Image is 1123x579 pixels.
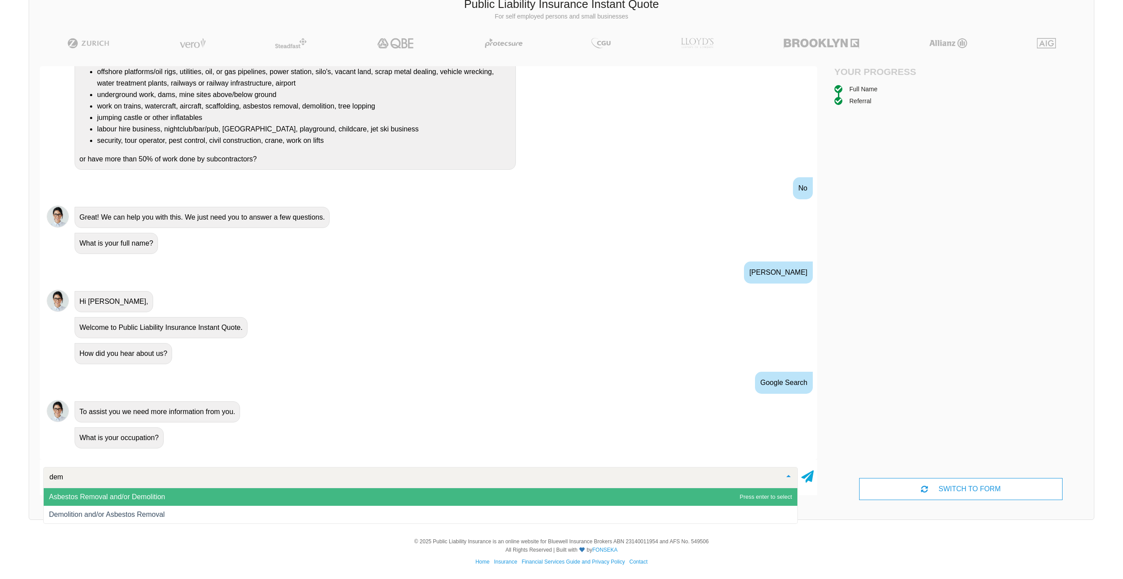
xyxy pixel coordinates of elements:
img: Chatbot | PLI [47,400,69,422]
div: Do you undertake any work on or operate a business that is/has a: or have more than 50% of work d... [75,27,516,170]
div: Welcome to Public Liability Insurance Instant Quote. [75,317,248,338]
h4: Your Progress [834,66,961,77]
div: [PERSON_NAME] [744,261,813,284]
img: AIG | Public Liability Insurance [1033,38,1059,49]
img: Chatbot | PLI [47,290,69,312]
div: To assist you we need more information from you. [75,401,240,422]
span: Demolition and/or Asbestos Removal [49,511,165,518]
a: Contact [629,559,647,565]
li: work on trains, watercraft, aircraft, scaffolding, asbestos removal, demolition, tree lopping [97,101,511,112]
div: Google Search [755,372,813,394]
div: SWITCH TO FORM [859,478,1063,500]
input: Search or select your occupation [47,473,780,482]
img: Chatbot | PLI [47,205,69,228]
li: underground work, dams, mine sites above/below ground [97,89,511,101]
li: labour hire business, nightclub/bar/pub, [GEOGRAPHIC_DATA], playground, childcare, jet ski business [97,123,511,135]
img: Protecsure | Public Liability Insurance [481,38,526,49]
img: Brooklyn | Public Liability Insurance [780,38,863,49]
a: Insurance [494,559,517,565]
a: FONSEKA [592,547,617,553]
a: Home [475,559,489,565]
img: QBE | Public Liability Insurance [372,38,420,49]
div: What is your occupation? [75,427,164,448]
div: No [793,177,812,199]
span: Asbestos Removal and/or Demolition [49,493,165,501]
img: Steadfast | Public Liability Insurance [271,38,310,49]
div: What is your full name? [75,233,158,254]
div: Great! We can help you with this. We just need you to answer a few questions. [75,207,330,228]
a: Financial Services Guide and Privacy Policy [522,559,625,565]
img: Vero | Public Liability Insurance [176,38,210,49]
img: CGU | Public Liability Insurance [588,38,614,49]
img: LLOYD's | Public Liability Insurance [676,38,718,49]
div: Referral [849,96,871,106]
li: offshore platforms/oil rigs, utilities, oil, or gas pipelines, power station, silo's, vacant land... [97,66,511,89]
img: Allianz | Public Liability Insurance [925,38,972,49]
li: jumping castle or other inflatables [97,112,511,123]
p: For self employed persons and small businesses [36,12,1087,21]
div: Hi [PERSON_NAME], [75,291,153,312]
img: Zurich | Public Liability Insurance [64,38,113,49]
div: Full Name [849,84,878,94]
div: How did you hear about us? [75,343,172,364]
li: security, tour operator, pest control, civil construction, crane, work on lifts [97,135,511,146]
